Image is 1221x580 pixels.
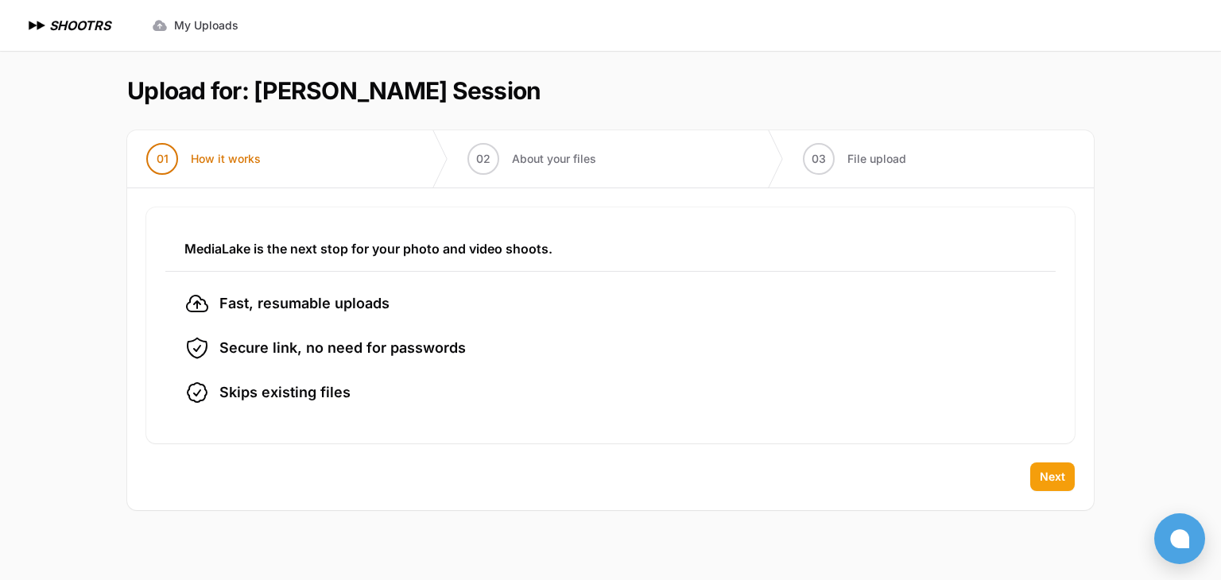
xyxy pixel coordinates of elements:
[43,92,56,105] img: tab_domain_overview_orange.svg
[60,94,142,104] div: Domain Overview
[49,16,110,35] h1: SHOOTRS
[219,381,351,404] span: Skips existing files
[25,16,110,35] a: SHOOTRS SHOOTRS
[45,25,78,38] div: v 4.0.25
[127,76,541,105] h1: Upload for: [PERSON_NAME] Session
[184,239,1037,258] h3: MediaLake is the next stop for your photo and video shoots.
[158,92,171,105] img: tab_keywords_by_traffic_grey.svg
[784,130,925,188] button: 03 File upload
[1030,462,1075,491] button: Next
[174,17,238,33] span: My Uploads
[41,41,175,54] div: Domain: [DOMAIN_NAME]
[448,130,615,188] button: 02 About your files
[191,151,261,167] span: How it works
[812,151,826,167] span: 03
[476,151,490,167] span: 02
[25,41,38,54] img: website_grey.svg
[127,130,280,188] button: 01 How it works
[157,151,169,167] span: 01
[25,25,38,38] img: logo_orange.svg
[219,337,466,359] span: Secure link, no need for passwords
[219,292,390,315] span: Fast, resumable uploads
[25,16,49,35] img: SHOOTRS
[1040,469,1065,485] span: Next
[1154,513,1205,564] button: Open chat window
[176,94,268,104] div: Keywords by Traffic
[142,11,248,40] a: My Uploads
[847,151,906,167] span: File upload
[512,151,596,167] span: About your files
